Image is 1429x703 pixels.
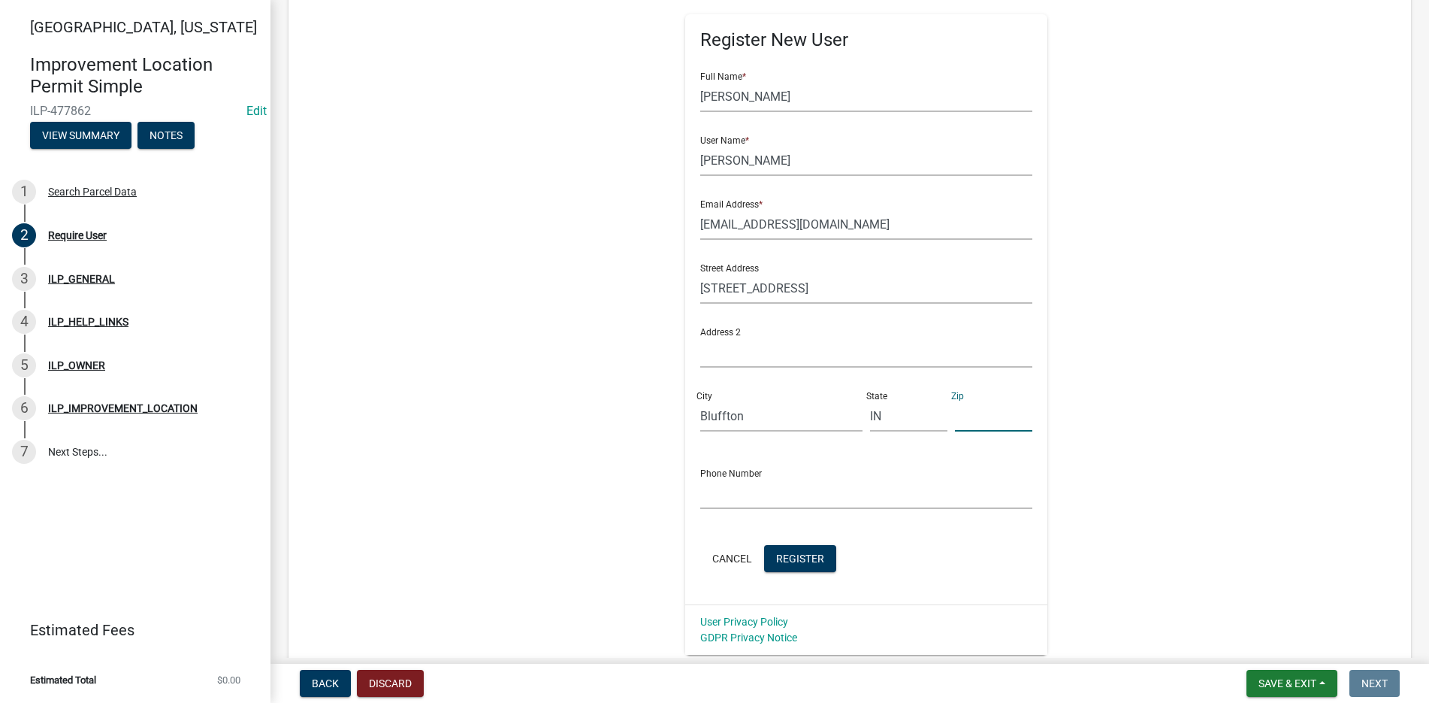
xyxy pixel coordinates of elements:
span: Next [1361,677,1388,689]
button: Next [1349,670,1400,697]
div: 1 [12,180,36,204]
span: Register [776,552,824,564]
wm-modal-confirm: Summary [30,130,131,142]
div: Search Parcel Data [48,186,137,197]
div: 4 [12,310,36,334]
div: ILP_OWNER [48,360,105,371]
div: Require User [48,230,107,241]
a: Edit [246,104,267,118]
span: $0.00 [217,675,240,685]
div: ILP_HELP_LINKS [48,317,128,327]
button: Cancel [700,545,764,572]
h5: Register New User [700,29,1033,51]
button: Register [764,545,836,572]
a: User Privacy Policy [700,616,788,628]
wm-modal-confirm: Notes [137,130,195,142]
button: View Summary [30,122,131,149]
span: Estimated Total [30,675,96,685]
span: Save & Exit [1258,677,1316,689]
div: 5 [12,353,36,377]
div: ILP_IMPROVEMENT_LOCATION [48,403,198,414]
span: [GEOGRAPHIC_DATA], [US_STATE] [30,18,257,36]
div: 2 [12,223,36,247]
div: 7 [12,440,36,464]
a: Estimated Fees [12,615,246,645]
div: 3 [12,267,36,291]
span: Back [312,677,339,689]
div: ILP_GENERAL [48,274,115,284]
button: Back [300,670,351,697]
div: 6 [12,396,36,420]
button: Discard [357,670,424,697]
button: Notes [137,122,195,149]
wm-modal-confirm: Edit Application Number [246,104,267,118]
h4: Improvement Location Permit Simple [30,54,258,98]
a: GDPR Privacy Notice [700,632,797,644]
span: ILP-477862 [30,104,240,118]
button: Save & Exit [1246,670,1337,697]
